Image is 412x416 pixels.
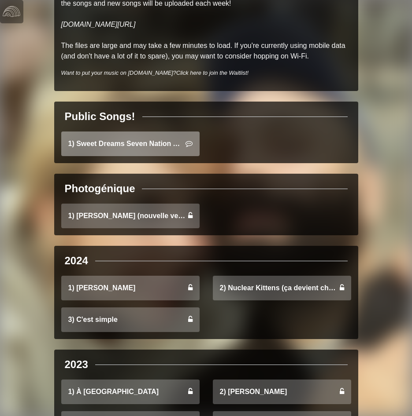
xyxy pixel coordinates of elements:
[3,3,20,20] img: logo-white-4c48a5e4bebecaebe01ca5a9d34031cfd3d4ef9ae749242e8c4bf12ef99f53e8.png
[213,380,351,404] a: 2) [PERSON_NAME]
[61,380,200,404] a: 1) À [GEOGRAPHIC_DATA]
[65,357,88,372] div: 2023
[213,276,351,300] a: 2) Nuclear Kittens (ça devient chaud)
[61,307,200,332] a: 3) C'est simple
[61,276,200,300] a: 1) [PERSON_NAME]
[61,21,136,28] a: [DOMAIN_NAME][URL]
[65,253,88,269] div: 2024
[61,69,249,76] i: Want to put your music on [DOMAIN_NAME]?
[65,109,135,124] div: Public Songs!
[65,181,135,197] div: Photogénique
[61,204,200,228] a: 1) [PERSON_NAME] (nouvelle version)
[176,69,249,76] a: Click here to join the Waitlist!
[61,131,200,156] a: 1) Sweet Dreams Seven Nation Army Mashup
